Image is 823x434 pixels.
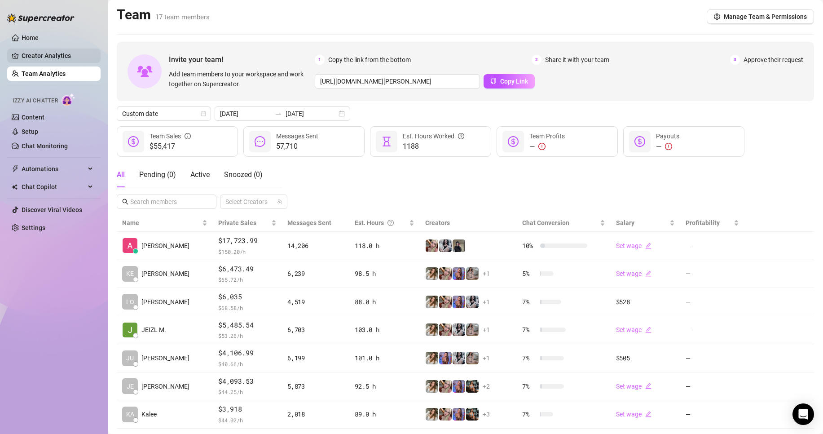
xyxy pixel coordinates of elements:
[730,55,740,65] span: 3
[276,141,318,152] span: 57,710
[22,180,85,194] span: Chat Copilot
[616,326,651,333] a: Set wageedit
[490,78,497,84] span: copy
[403,141,464,152] span: 1188
[22,142,68,150] a: Chat Monitoring
[426,267,438,280] img: Paige
[355,241,414,251] div: 118.0 h
[645,327,651,333] span: edit
[426,380,438,393] img: Paige
[656,133,679,140] span: Payouts
[458,131,464,141] span: question-circle
[522,269,537,279] span: 5 %
[315,55,325,65] span: 1
[453,380,465,393] img: Ava
[126,409,134,419] span: KA
[141,241,189,251] span: [PERSON_NAME]
[130,197,204,207] input: Search members
[218,275,277,284] span: $ 65.72 /h
[126,353,134,363] span: JU
[403,131,464,141] div: Est. Hours Worked
[500,78,528,85] span: Copy Link
[255,136,265,147] span: message
[169,69,311,89] span: Add team members to your workspace and work together on Supercreator.
[218,387,277,396] span: $ 44.25 /h
[522,297,537,307] span: 7 %
[150,131,191,141] div: Team Sales
[426,323,438,336] img: Paige
[426,352,438,364] img: Paige
[466,352,479,364] img: Daisy
[218,303,277,312] span: $ 68.58 /h
[355,353,414,363] div: 101.0 h
[532,55,541,65] span: 2
[439,352,452,364] img: Ava
[13,97,58,105] span: Izzy AI Chatter
[117,169,125,180] div: All
[483,353,490,363] span: + 1
[522,409,537,419] span: 7 %
[218,376,277,387] span: $4,093.53
[218,247,277,256] span: $ 150.20 /h
[122,218,200,228] span: Name
[12,165,19,173] span: thunderbolt
[355,381,414,391] div: 92.5 h
[439,296,452,308] img: Anna
[355,218,407,228] div: Est. Hours
[123,323,137,337] img: JEIZL MALLARI
[224,170,263,179] span: Snoozed ( 0 )
[141,409,157,419] span: Kalee
[185,131,191,141] span: info-circle
[508,136,519,147] span: dollar-circle
[126,269,134,279] span: KE
[529,141,565,152] div: —
[117,214,213,232] th: Name
[466,267,479,280] img: Daisy
[123,238,137,253] img: Alexicon Ortiag…
[656,141,679,152] div: —
[453,239,465,252] img: Anna
[22,224,45,231] a: Settings
[190,170,210,179] span: Active
[680,372,744,401] td: —
[22,49,93,63] a: Creator Analytics
[680,344,744,372] td: —
[616,219,634,226] span: Salary
[522,353,537,363] span: 7 %
[287,269,344,279] div: 6,239
[387,218,394,228] span: question-circle
[381,136,392,147] span: hourglass
[287,381,344,391] div: 5,873
[483,409,490,419] span: + 3
[714,13,720,20] span: setting
[522,325,537,335] span: 7 %
[287,353,344,363] div: 6,199
[355,269,414,279] div: 98.5 h
[122,107,206,120] span: Custom date
[686,219,720,226] span: Profitability
[141,269,189,279] span: [PERSON_NAME]
[122,199,128,205] span: search
[439,323,452,336] img: Anna
[218,235,277,246] span: $17,723.99
[453,408,465,421] img: Ava
[22,206,82,213] a: Discover Viral Videos
[616,297,675,307] div: $528
[287,325,344,335] div: 6,703
[117,6,210,23] h2: Team
[276,133,318,140] span: Messages Sent
[218,292,277,302] span: $6,035
[12,184,18,190] img: Chat Copilot
[218,359,277,368] span: $ 40.66 /h
[453,323,465,336] img: Sadie
[616,353,675,363] div: $505
[22,34,39,41] a: Home
[483,381,490,391] span: + 2
[484,74,535,89] button: Copy Link
[483,269,490,279] span: + 1
[420,214,517,232] th: Creators
[141,297,189,307] span: [PERSON_NAME]
[169,54,315,65] span: Invite your team!
[453,267,465,280] img: Ava
[141,325,166,335] span: JEIZL M.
